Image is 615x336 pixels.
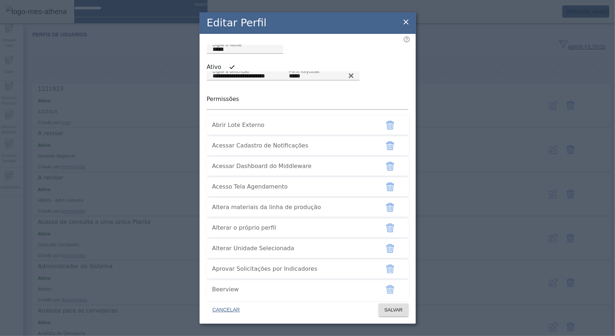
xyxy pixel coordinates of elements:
h2: Editar Perfil [207,15,267,31]
span: CANCELAR [213,306,240,314]
span: Alterar Unidade Selecionada [212,244,374,253]
span: Acesso Tela Agendamento [212,182,374,191]
p: Permissões [207,95,409,103]
mat-label: Perfil Keycloak [289,69,320,74]
span: Beerview [212,285,374,294]
mat-label: Digite o Nome [213,42,242,47]
button: SALVAR [379,304,409,317]
span: Acessar Dashboard do Middleware [212,162,374,171]
button: CANCELAR [207,304,246,317]
input: Number [289,72,354,80]
span: Aprovar Solicitações por Indicadores [212,265,374,273]
span: Abrir Lote Externo [212,121,374,129]
label: Ativo [207,63,223,71]
span: Acessar Cadastro de Notificações [212,141,374,150]
span: Altera materiais da linha de produção [212,203,374,212]
span: SALVAR [384,306,403,314]
span: Alterar o próprio perfil [212,224,374,232]
mat-label: Digite a descrição [213,69,249,74]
